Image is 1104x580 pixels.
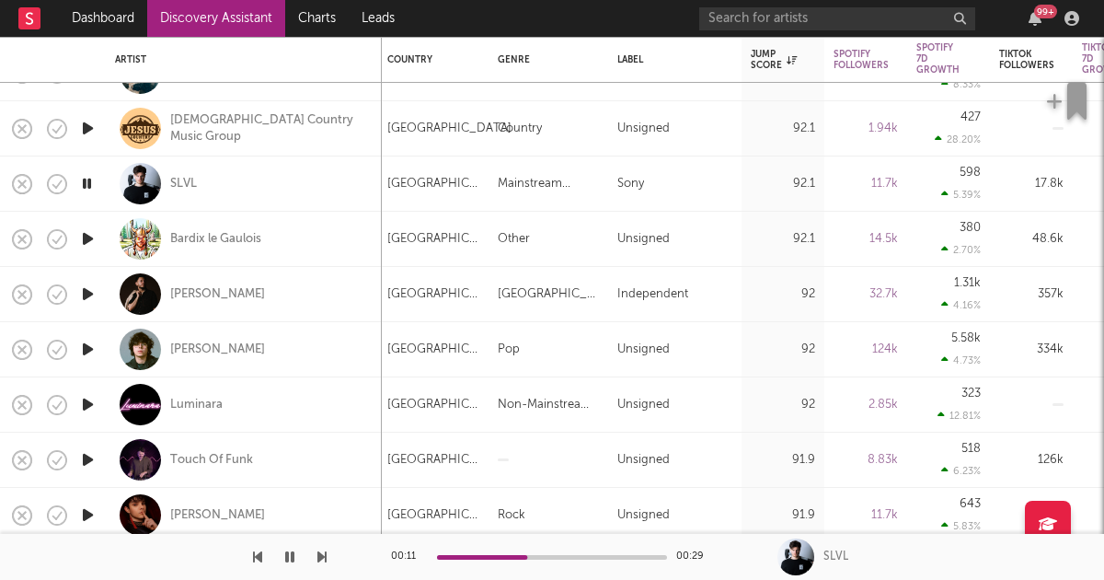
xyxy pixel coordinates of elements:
[916,42,960,75] div: Spotify 7D Growth
[999,173,1064,195] div: 17.8k
[498,228,530,250] div: Other
[170,286,265,303] a: [PERSON_NAME]
[960,222,981,234] div: 380
[498,505,525,527] div: Rock
[999,49,1054,71] div: Tiktok Followers
[387,449,479,471] div: [GEOGRAPHIC_DATA]
[751,49,797,71] div: Jump Score
[961,388,981,400] div: 323
[170,342,265,358] a: [PERSON_NAME]
[170,176,197,192] a: SLVL
[498,339,520,361] div: Pop
[676,546,713,568] div: 00:29
[941,244,981,256] div: 2.70 %
[751,284,815,306] div: 92
[498,284,599,306] div: [GEOGRAPHIC_DATA]
[170,112,368,145] a: [DEMOGRAPHIC_DATA] Country Music Group
[941,520,981,532] div: 5.83 %
[617,505,670,527] div: Unsigned
[498,54,590,65] div: Genre
[170,231,261,248] a: Bardix le Gaulois
[617,228,670,250] div: Unsigned
[617,449,670,471] div: Unsigned
[941,189,981,201] div: 5.39 %
[999,228,1064,250] div: 48.6k
[960,111,981,123] div: 427
[941,78,981,90] div: 8.33 %
[834,505,898,527] div: 11.7k
[751,505,815,527] div: 91.9
[751,339,815,361] div: 92
[387,118,512,140] div: [GEOGRAPHIC_DATA]
[999,284,1064,306] div: 357k
[834,118,898,140] div: 1.94k
[170,452,253,469] a: Touch Of Funk
[834,173,898,195] div: 11.7k
[391,546,428,568] div: 00:11
[941,354,981,366] div: 4.73 %
[834,284,898,306] div: 32.7k
[170,397,223,413] a: Luminara
[617,339,670,361] div: Unsigned
[498,173,599,195] div: Mainstream Electronic
[387,394,479,416] div: [GEOGRAPHIC_DATA]
[961,443,981,455] div: 518
[751,173,815,195] div: 92.1
[937,410,981,422] div: 12.81 %
[617,173,644,195] div: Sony
[617,284,688,306] div: Independent
[617,394,670,416] div: Unsigned
[951,332,981,344] div: 5.58k
[960,167,981,179] div: 598
[834,394,898,416] div: 2.85k
[941,465,981,477] div: 6.23 %
[387,228,479,250] div: [GEOGRAPHIC_DATA]
[999,449,1064,471] div: 126k
[387,173,479,195] div: [GEOGRAPHIC_DATA]
[751,394,815,416] div: 92
[115,54,363,65] div: Artist
[834,339,898,361] div: 124k
[823,549,848,565] div: SLVL
[617,54,723,65] div: Label
[999,339,1064,361] div: 334k
[699,7,975,30] input: Search for artists
[387,284,479,306] div: [GEOGRAPHIC_DATA]
[498,118,542,140] div: Country
[170,507,265,524] a: [PERSON_NAME]
[935,133,981,145] div: 28.20 %
[834,228,898,250] div: 14.5k
[387,339,479,361] div: [GEOGRAPHIC_DATA]
[751,228,815,250] div: 92.1
[834,449,898,471] div: 8.83k
[1029,11,1041,26] button: 99+
[617,118,670,140] div: Unsigned
[834,49,889,71] div: Spotify Followers
[1034,5,1057,18] div: 99 +
[751,118,815,140] div: 92.1
[960,498,981,510] div: 643
[954,277,981,289] div: 1.31k
[751,449,815,471] div: 91.9
[941,299,981,311] div: 4.16 %
[387,505,479,527] div: [GEOGRAPHIC_DATA]
[387,54,470,65] div: Country
[498,394,599,416] div: Non-Mainstream Electronic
